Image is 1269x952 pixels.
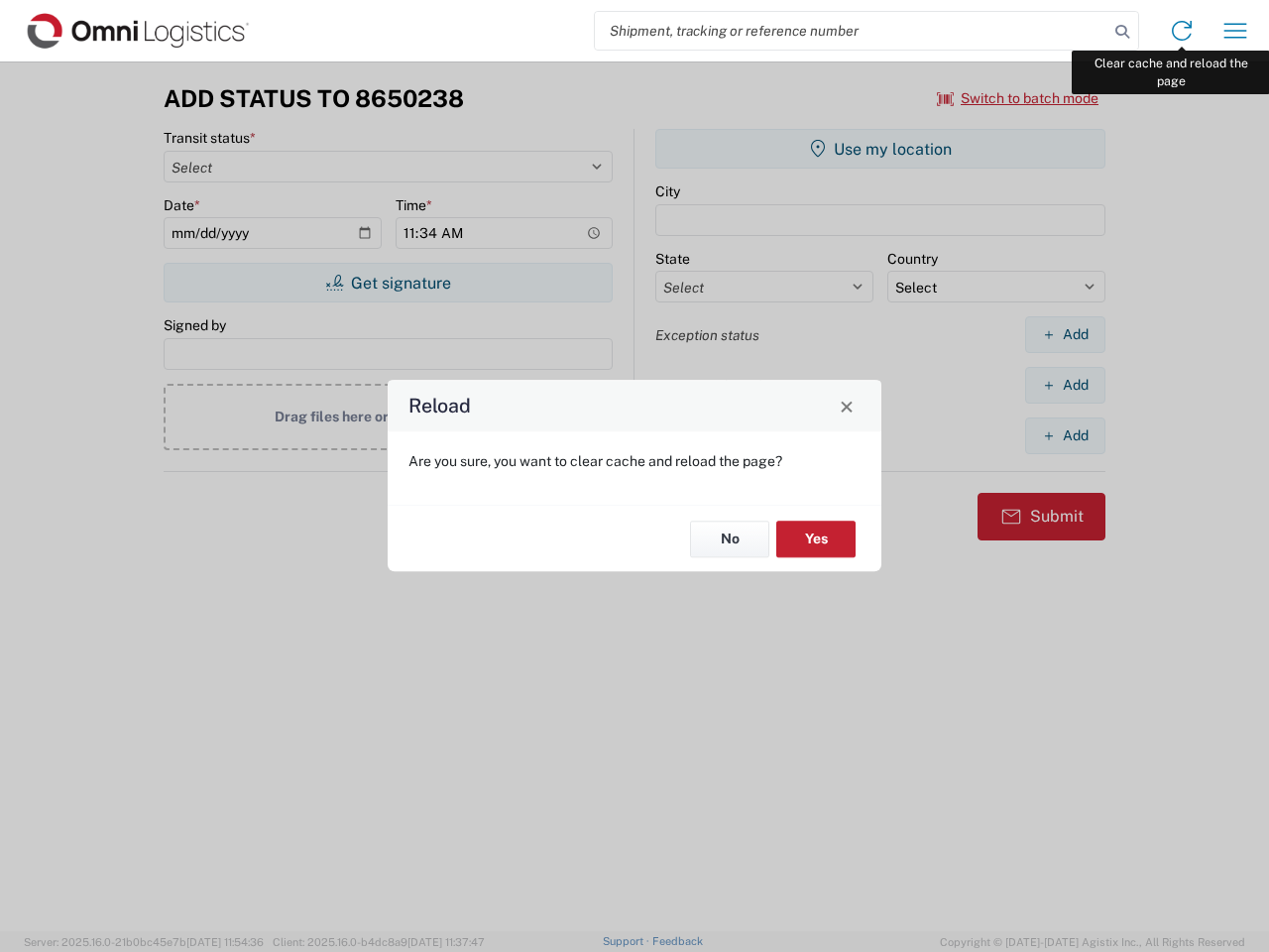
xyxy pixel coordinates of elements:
button: Close [833,392,861,419]
button: Yes [776,521,856,557]
input: Shipment, tracking or reference number [595,12,1108,50]
button: No [690,521,769,557]
h4: Reload [408,392,471,420]
p: Are you sure, you want to clear cache and reload the page? [408,452,861,470]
